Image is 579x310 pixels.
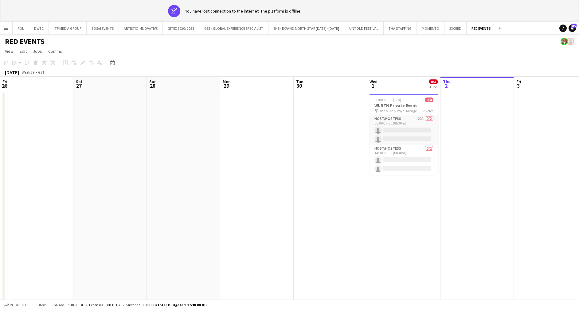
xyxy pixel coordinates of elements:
[54,303,207,307] div: Salary 1 530.00 DH + Expenses 0.00 DH + Subsistence 0.00 DH =
[2,82,7,89] span: 26
[425,98,433,102] span: 0/4
[38,70,45,75] div: GST
[444,22,467,34] button: 2XCEED
[5,48,14,54] span: View
[370,94,438,175] app-job-card: 06:00-23:00 (17h)0/4WURTH Private Event One & Only Royal Mirage2 RolesHost/Hostess20A0/206:00-14:...
[442,82,451,89] span: 2
[370,115,438,145] app-card-role: Host/Hostess20A0/206:00-14:30 (8h30m)
[163,22,199,34] button: GITEX 2020/ 2025
[49,22,87,34] button: ITP MEDIA GROUP
[369,82,378,89] span: 1
[443,79,451,84] span: Thu
[46,47,65,55] a: Comms
[370,103,438,108] h3: WURTH Private Event
[295,82,303,89] span: 30
[467,22,496,34] button: RED EVENTS
[3,302,29,308] button: Budgeted
[516,79,521,84] span: Fri
[223,79,231,84] span: Mon
[567,38,574,45] app-user-avatar: Viviane Melatti
[148,82,157,89] span: 28
[34,303,49,307] span: 1 item
[296,79,303,84] span: Tue
[417,22,444,34] button: MOMENTO
[5,69,19,75] div: [DATE]
[344,22,384,34] button: UNTOLD FESTIVAL
[384,22,417,34] button: THA STAFFING
[370,79,378,84] span: Wed
[374,98,401,102] span: 06:00-23:00 (17h)
[185,8,301,14] div: You have lost connection to the internet. The platform is offline.
[33,48,42,54] span: Jobs
[561,38,568,45] app-user-avatar: Clinton Appel
[515,82,521,89] span: 3
[149,79,157,84] span: Sun
[378,109,417,113] span: One & Only Royal Mirage
[429,85,437,89] div: 1 Job
[157,303,207,307] span: Total Budgeted 1 530.00 DH
[268,22,344,34] button: ENS - EXPAND NORTH STAR [DATE] -[DATE]
[87,22,119,34] button: SOSAI EVENTS
[222,82,231,89] span: 29
[199,22,268,34] button: GES - GLOBAL EXPERIENCE SPECIALIST
[76,79,83,84] span: Sat
[370,145,438,175] app-card-role: Host/Hostess0/214:30-23:00 (8h30m)
[48,48,62,54] span: Comms
[20,70,36,75] span: Week 39
[429,79,438,84] span: 0/4
[75,82,83,89] span: 27
[5,37,45,46] h1: RED EVENTS
[29,22,49,34] button: DWTC
[20,48,27,54] span: Edit
[13,22,29,34] button: PIXL
[10,303,28,307] span: Budgeted
[571,24,577,28] span: 190
[17,47,29,55] a: Edit
[119,22,163,34] button: ARTISTIC INNOVATIVE
[30,47,45,55] a: Jobs
[2,79,7,84] span: Fri
[2,47,16,55] a: View
[569,25,576,32] a: 190
[423,109,433,113] span: 2 Roles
